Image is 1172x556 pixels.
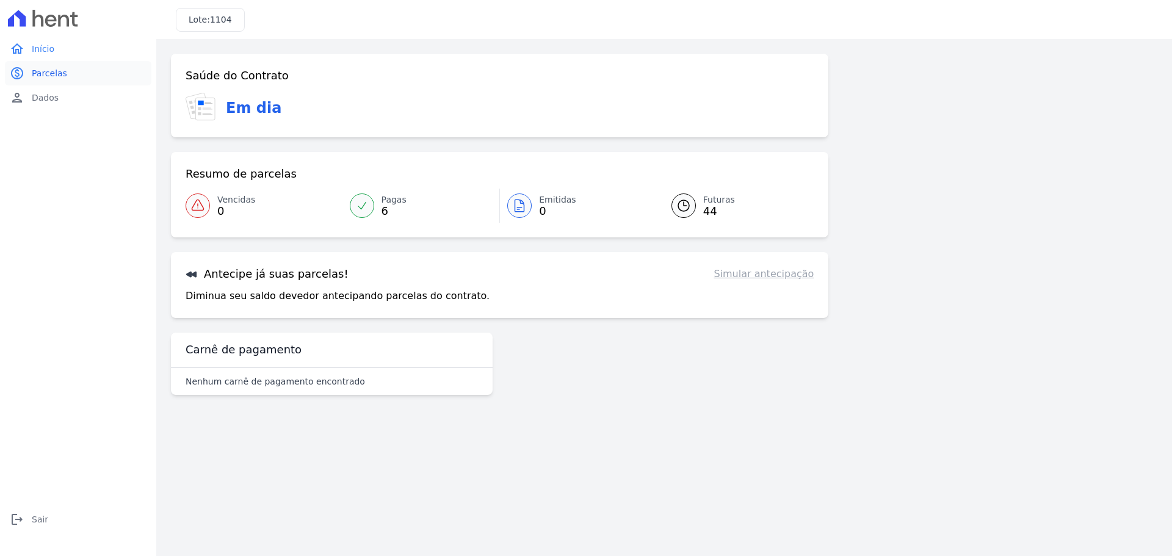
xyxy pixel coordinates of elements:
[500,189,657,223] a: Emitidas 0
[210,15,232,24] span: 1104
[32,67,67,79] span: Parcelas
[382,193,407,206] span: Pagas
[186,68,289,83] h3: Saúde do Contrato
[10,512,24,527] i: logout
[5,37,151,61] a: homeInício
[186,189,342,223] a: Vencidas 0
[539,206,576,216] span: 0
[186,267,349,281] h3: Antecipe já suas parcelas!
[703,193,735,206] span: Futuras
[10,90,24,105] i: person
[10,42,24,56] i: home
[342,189,500,223] a: Pagas 6
[714,267,814,281] a: Simular antecipação
[382,206,407,216] span: 6
[5,61,151,85] a: paidParcelas
[186,375,365,388] p: Nenhum carnê de pagamento encontrado
[32,43,54,55] span: Início
[657,189,814,223] a: Futuras 44
[5,507,151,532] a: logoutSair
[539,193,576,206] span: Emitidas
[217,193,255,206] span: Vencidas
[189,13,232,26] h3: Lote:
[5,85,151,110] a: personDados
[10,66,24,81] i: paid
[32,513,48,525] span: Sair
[186,167,297,181] h3: Resumo de parcelas
[226,97,281,119] h3: Em dia
[703,206,735,216] span: 44
[186,289,490,303] p: Diminua seu saldo devedor antecipando parcelas do contrato.
[186,342,302,357] h3: Carnê de pagamento
[217,206,255,216] span: 0
[32,92,59,104] span: Dados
